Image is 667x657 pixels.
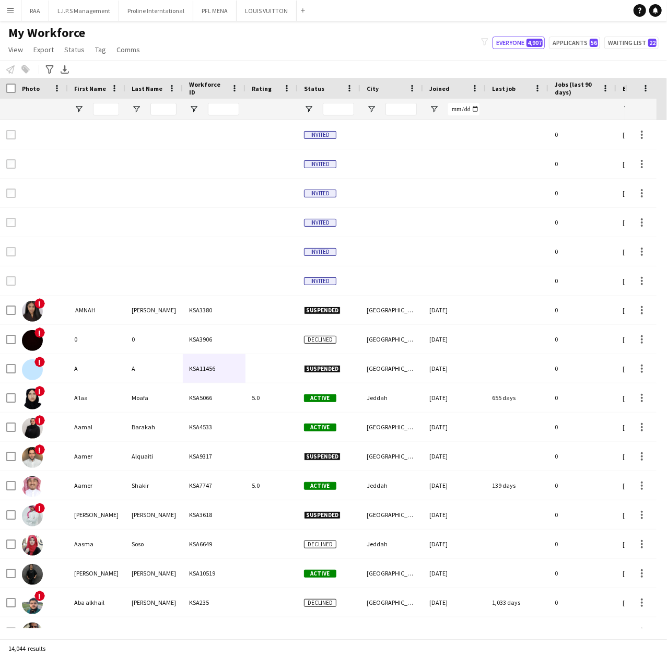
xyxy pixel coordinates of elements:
[304,453,341,461] span: Suspended
[304,394,336,402] span: Active
[429,85,450,92] span: Joined
[116,45,140,54] span: Comms
[548,208,616,237] div: 0
[58,63,71,76] app-action-btn: Export XLSX
[34,327,45,338] span: !
[423,383,486,412] div: [DATE]
[125,354,183,383] div: A
[548,588,616,617] div: 0
[423,442,486,471] div: [DATE]
[183,617,245,646] div: KSA5984
[6,276,16,286] input: Row Selection is disabled for this row (unchecked)
[304,160,336,168] span: Invited
[183,442,245,471] div: KSA9317
[68,500,125,529] div: [PERSON_NAME]
[29,43,58,56] a: Export
[34,444,45,455] span: !
[548,325,616,354] div: 0
[252,85,272,92] span: Rating
[68,471,125,500] div: Aamer
[548,354,616,383] div: 0
[423,588,486,617] div: [DATE]
[486,383,548,412] div: 655 days
[119,1,193,21] button: Proline Interntational
[360,617,423,646] div: [GEOGRAPHIC_DATA]
[183,296,245,324] div: KSA3380
[6,130,16,139] input: Row Selection is disabled for this row (unchecked)
[429,104,439,114] button: Open Filter Menu
[423,559,486,588] div: [DATE]
[423,413,486,441] div: [DATE]
[22,535,43,556] img: Aasma Soso
[304,336,336,344] span: Declined
[34,591,45,601] span: !
[360,383,423,412] div: Jeddah
[193,1,237,21] button: PFL MENA
[304,599,336,607] span: Declined
[604,37,659,49] button: Waiting list22
[125,471,183,500] div: Shakir
[304,570,336,578] span: Active
[34,503,45,513] span: !
[183,413,245,441] div: KSA4533
[304,219,336,227] span: Invited
[68,617,125,646] div: Abaas
[304,482,336,490] span: Active
[125,530,183,558] div: Soso
[237,1,297,21] button: LOUIS VUITTON
[304,85,324,92] span: Status
[68,325,125,354] div: 0
[360,442,423,471] div: [GEOGRAPHIC_DATA]
[68,442,125,471] div: Aamer
[22,506,43,526] img: Aamir Abbas
[548,500,616,529] div: 0
[22,564,43,585] img: Aayan Aamir
[548,266,616,295] div: 0
[132,104,141,114] button: Open Filter Menu
[183,559,245,588] div: KSA10519
[385,103,417,115] input: City Filter Input
[486,588,548,617] div: 1,033 days
[43,63,56,76] app-action-btn: Advanced filters
[360,500,423,529] div: [GEOGRAPHIC_DATA]
[22,389,43,409] img: A’laa Moafa
[367,85,379,92] span: City
[6,159,16,169] input: Row Selection is disabled for this row (unchecked)
[360,588,423,617] div: [GEOGRAPHIC_DATA]
[183,471,245,500] div: KSA7747
[648,39,657,47] span: 22
[360,530,423,558] div: Jeddah
[323,103,354,115] input: Status Filter Input
[189,80,227,96] span: Workforce ID
[68,559,125,588] div: [PERSON_NAME]
[183,530,245,558] div: KSA6649
[22,359,43,380] img: A A
[6,247,16,256] input: Row Selection is disabled for this row (unchecked)
[304,248,336,256] span: Invited
[125,413,183,441] div: Barakah
[548,471,616,500] div: 0
[423,500,486,529] div: [DATE]
[360,296,423,324] div: [GEOGRAPHIC_DATA]
[132,85,162,92] span: Last Name
[423,325,486,354] div: [DATE]
[183,588,245,617] div: KSA235
[304,511,341,519] span: Suspended
[34,298,45,309] span: !
[125,442,183,471] div: Alquaiti
[68,296,125,324] div: ‏ AMNAH
[555,80,598,96] span: Jobs (last 90 days)
[34,386,45,396] span: !
[492,85,516,92] span: Last job
[590,39,598,47] span: 56
[34,415,45,426] span: !
[22,301,43,322] img: ‏ AMNAH IDRIS
[548,179,616,207] div: 0
[68,413,125,441] div: Aamal
[93,103,119,115] input: First Name Filter Input
[548,559,616,588] div: 0
[304,277,336,285] span: Invited
[208,103,239,115] input: Workforce ID Filter Input
[304,307,341,314] span: Suspended
[304,541,336,548] span: Declined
